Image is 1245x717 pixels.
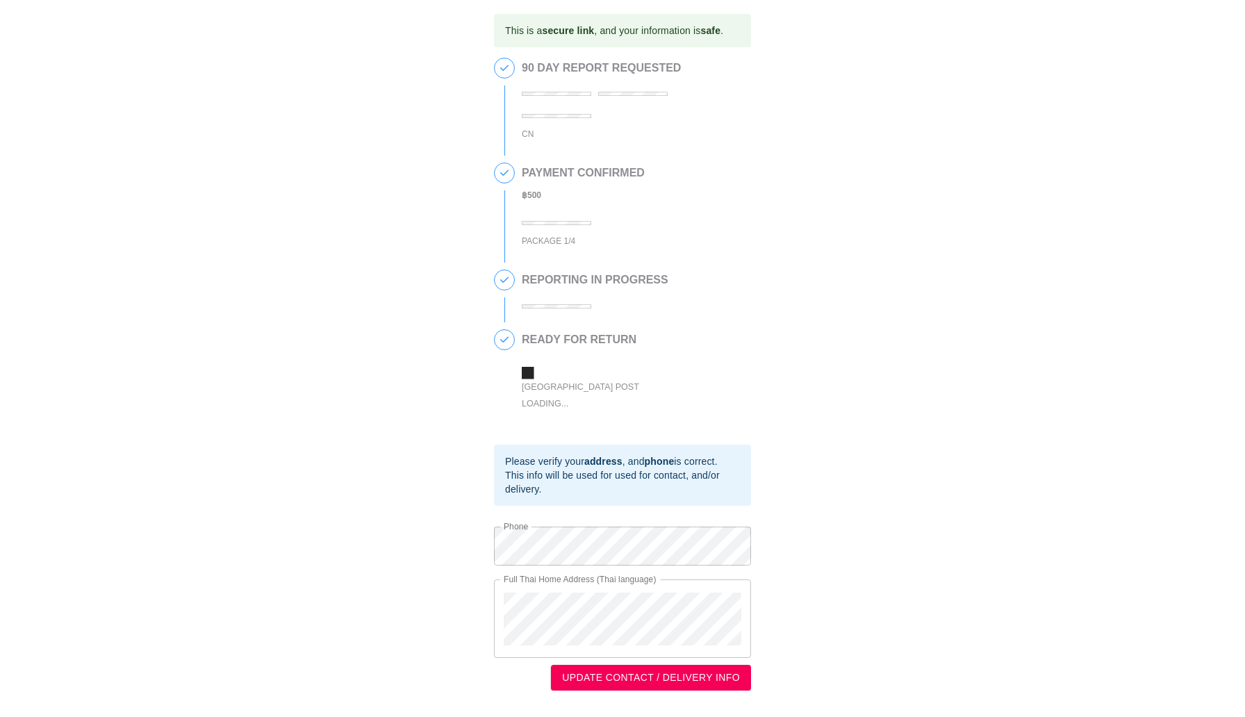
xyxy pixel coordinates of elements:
[505,454,740,468] div: Please verify your , and is correct.
[522,167,645,179] h2: PAYMENT CONFIRMED
[584,456,622,467] b: address
[495,163,514,183] span: 2
[522,379,668,411] div: [GEOGRAPHIC_DATA] Post Loading...
[522,62,744,74] h2: 90 DAY REPORT REQUESTED
[522,333,730,346] h2: READY FOR RETURN
[542,25,594,36] b: secure link
[522,190,541,200] b: ฿ 500
[522,274,668,286] h2: REPORTING IN PROGRESS
[551,665,751,691] button: UPDATE CONTACT / DELIVERY INFO
[495,330,514,349] span: 4
[700,25,720,36] b: safe
[495,58,514,78] span: 1
[562,669,740,686] span: UPDATE CONTACT / DELIVERY INFO
[495,270,514,290] span: 3
[505,18,723,43] div: This is a , and your information is .
[522,126,744,142] div: CN
[505,468,740,496] div: This info will be used for used for contact, and/or delivery.
[522,233,645,249] div: PACKAGE 1/4
[645,456,675,467] b: phone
